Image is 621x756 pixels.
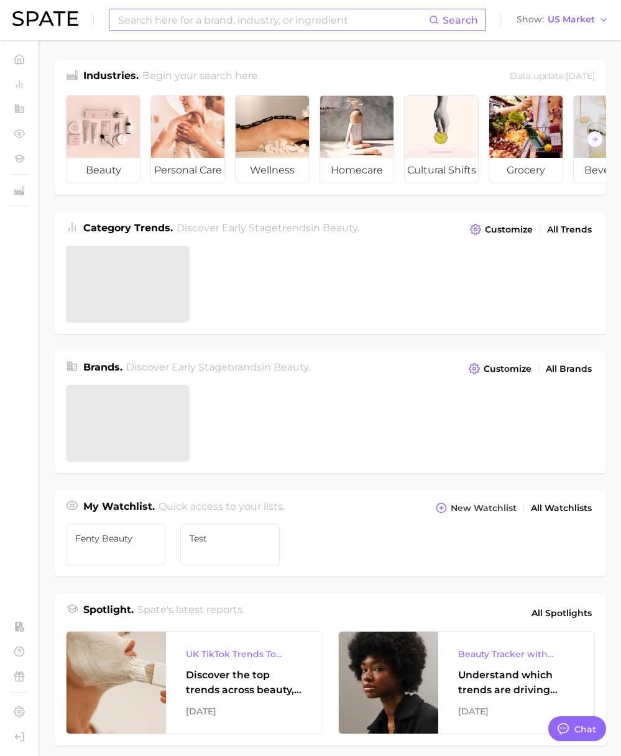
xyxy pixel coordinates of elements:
[489,95,563,183] a: grocery
[433,499,520,517] button: New Watchlist
[531,606,592,620] span: All Spotlights
[126,361,310,373] span: Discover Early Stage brands in .
[543,361,595,377] a: All Brands
[544,221,595,238] a: All Trends
[484,364,531,374] span: Customize
[150,95,225,183] a: personal care
[186,647,303,661] div: UK TikTok Trends To Watch
[489,158,563,183] span: grocery
[451,503,517,514] span: New Watchlist
[236,158,309,183] span: wellness
[528,500,595,517] a: All Watchlists
[190,533,270,543] span: Test
[531,503,592,514] span: All Watchlists
[83,222,173,234] span: Category Trends .
[117,9,429,30] input: Search here for a brand, industry, or ingredient
[66,631,323,734] a: UK TikTok Trends To WatchDiscover the top trends across beauty, wellness, and personal care on Ti...
[467,221,536,238] button: Customize
[83,68,139,85] h1: Industries.
[547,224,592,235] span: All Trends
[83,602,134,624] h1: Spotlight.
[548,16,595,23] span: US Market
[180,524,280,565] a: Test
[546,364,592,374] span: All Brands
[323,222,357,234] span: beauty
[587,131,603,147] button: Scroll Right
[458,668,575,698] div: Understand which trends are driving engagement across platforms in the skin, hair, makeup, and fr...
[83,499,155,517] h1: My Watchlist.
[186,668,303,698] div: Discover the top trends across beauty, wellness, and personal care on TikTok [GEOGRAPHIC_DATA].
[137,602,244,624] h2: Spate's latest reports.
[235,95,310,183] a: wellness
[320,95,394,183] a: homecare
[466,360,535,377] button: Customize
[510,68,595,85] div: Data update: [DATE]
[83,361,122,373] span: Brands .
[151,158,224,183] span: personal care
[274,361,308,373] span: beauty
[443,14,478,26] span: Search
[517,16,544,23] span: Show
[159,499,285,517] h2: Quick access to your lists.
[177,222,359,234] span: Discover Early Stage trends in .
[485,224,533,235] span: Customize
[10,727,29,746] a: Log out. Currently logged in with e-mail yumi.toki@spate.nyc.
[66,524,165,565] a: Fenty Beauty
[186,704,303,719] div: [DATE]
[66,95,140,183] a: beauty
[75,533,156,543] span: Fenty Beauty
[528,602,595,624] a: All Spotlights
[320,158,393,183] span: homecare
[142,68,260,85] h2: Begin your search here.
[405,158,478,183] span: cultural shifts
[67,158,140,183] span: beauty
[458,647,575,661] div: Beauty Tracker with Popularity Index
[12,11,78,26] img: SPATE
[404,95,479,183] a: cultural shifts
[338,631,596,734] a: Beauty Tracker with Popularity IndexUnderstand which trends are driving engagement across platfor...
[458,704,575,719] div: [DATE]
[513,12,612,28] button: ShowUS Market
